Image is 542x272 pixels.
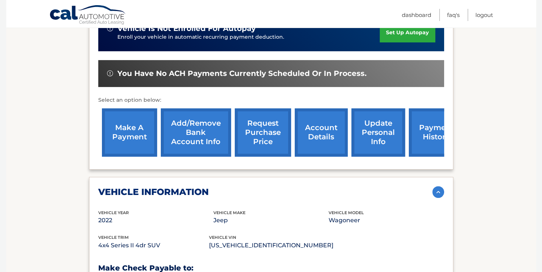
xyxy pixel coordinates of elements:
[213,210,245,215] span: vehicle make
[209,235,236,240] span: vehicle vin
[117,24,256,33] span: vehicle is not enrolled for autopay
[117,33,380,41] p: Enroll your vehicle in automatic recurring payment deduction.
[235,108,291,157] a: request purchase price
[432,186,444,198] img: accordion-active.svg
[351,108,405,157] a: update personal info
[329,215,444,226] p: Wagoneer
[98,186,209,198] h2: vehicle information
[409,108,464,157] a: payment history
[447,9,460,21] a: FAQ's
[402,9,431,21] a: Dashboard
[49,5,127,26] a: Cal Automotive
[98,240,209,251] p: 4x4 Series II 4dr SUV
[98,210,129,215] span: vehicle Year
[98,215,213,226] p: 2022
[213,215,329,226] p: Jeep
[107,25,113,31] img: alert-white.svg
[380,23,435,42] a: set up autopay
[329,210,364,215] span: vehicle model
[98,96,444,105] p: Select an option below:
[117,69,366,78] span: You have no ACH payments currently scheduled or in process.
[161,108,231,157] a: Add/Remove bank account info
[475,9,493,21] a: Logout
[295,108,348,157] a: account details
[107,70,113,76] img: alert-white.svg
[209,240,333,251] p: [US_VEHICLE_IDENTIFICATION_NUMBER]
[98,235,129,240] span: vehicle trim
[102,108,157,157] a: make a payment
